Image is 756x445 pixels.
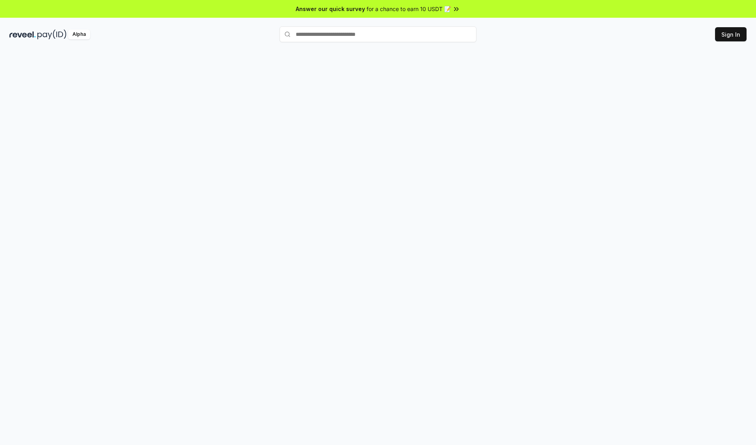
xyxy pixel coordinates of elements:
div: Alpha [68,30,90,39]
img: pay_id [37,30,67,39]
span: Answer our quick survey [296,5,365,13]
button: Sign In [715,27,747,41]
span: for a chance to earn 10 USDT 📝 [367,5,451,13]
img: reveel_dark [9,30,36,39]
